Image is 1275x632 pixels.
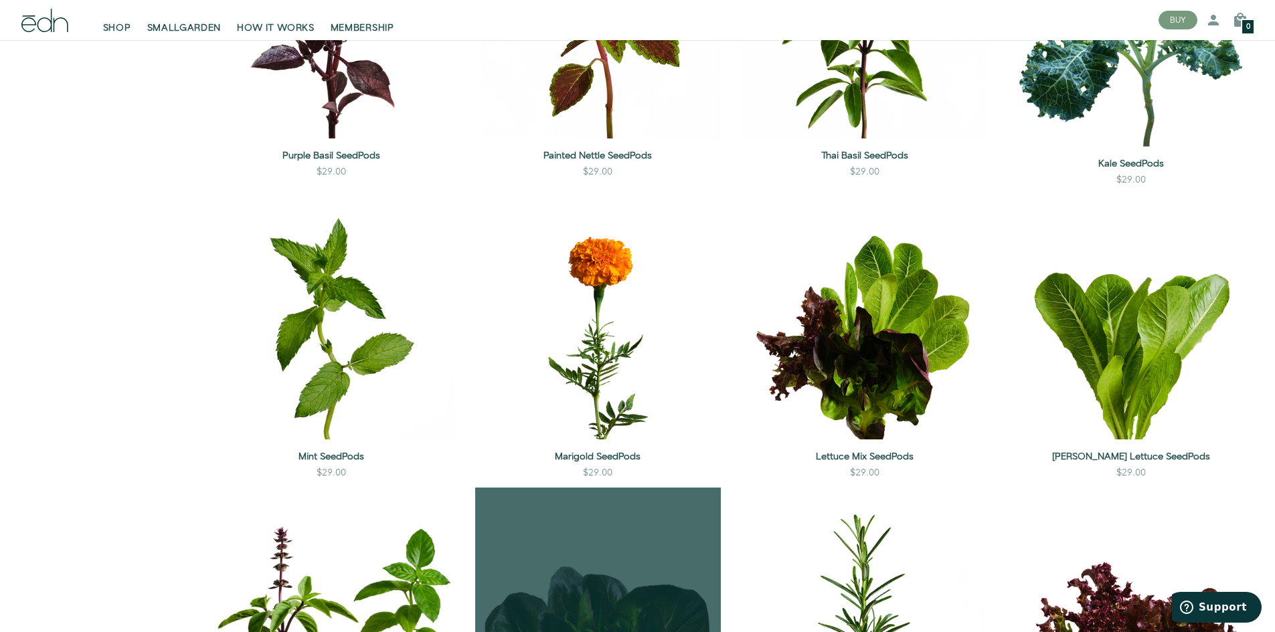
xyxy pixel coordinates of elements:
[1009,195,1254,439] img: Bibb Lettuce SeedPods
[95,5,139,35] a: SHOP
[139,5,230,35] a: SMALLGARDEN
[583,165,612,179] div: $29.00
[331,21,394,35] span: MEMBERSHIP
[583,466,612,480] div: $29.00
[475,195,720,439] img: Marigold SeedPods
[742,450,987,463] a: Lettuce Mix SeedPods
[850,466,879,480] div: $29.00
[229,5,322,35] a: HOW IT WORKS
[742,149,987,163] a: Thai Basil SeedPods
[147,21,222,35] span: SMALLGARDEN
[209,149,454,163] a: Purple Basil SeedPods
[1116,173,1146,187] div: $29.00
[1116,466,1146,480] div: $29.00
[1009,157,1254,171] a: Kale SeedPods
[103,21,131,35] span: SHOP
[323,5,402,35] a: MEMBERSHIP
[1009,450,1254,463] a: [PERSON_NAME] Lettuce SeedPods
[1172,592,1262,625] iframe: Opens a widget where you can find more information
[475,149,720,163] a: Painted Nettle SeedPods
[317,466,346,480] div: $29.00
[475,450,720,463] a: Marigold SeedPods
[850,165,879,179] div: $29.00
[209,195,454,439] img: Mint SeedPods
[317,165,346,179] div: $29.00
[1246,23,1250,31] span: 0
[237,21,314,35] span: HOW IT WORKS
[209,450,454,463] a: Mint SeedPods
[1159,11,1197,29] button: BUY
[742,195,987,439] img: Lettuce Mix SeedPods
